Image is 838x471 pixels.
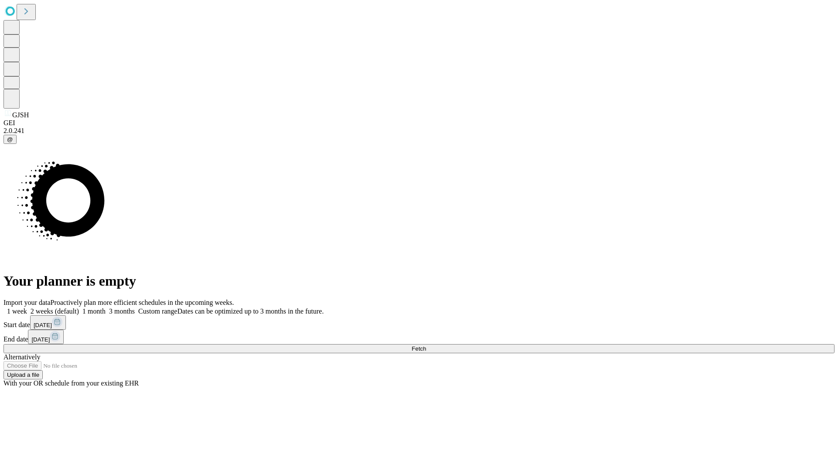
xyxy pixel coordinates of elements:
div: 2.0.241 [3,127,835,135]
button: Upload a file [3,370,43,379]
span: 3 months [109,307,135,315]
span: 1 week [7,307,27,315]
div: Start date [3,315,835,330]
button: @ [3,135,17,144]
span: 1 month [82,307,106,315]
div: GEI [3,119,835,127]
span: Fetch [412,345,426,352]
button: Fetch [3,344,835,353]
span: Alternatively [3,353,40,361]
span: 2 weeks (default) [31,307,79,315]
button: [DATE] [30,315,66,330]
h1: Your planner is empty [3,273,835,289]
span: Import your data [3,299,51,306]
div: End date [3,330,835,344]
button: [DATE] [28,330,64,344]
span: [DATE] [31,336,50,343]
span: Dates can be optimized up to 3 months in the future. [177,307,323,315]
span: Proactively plan more efficient schedules in the upcoming weeks. [51,299,234,306]
span: @ [7,136,13,143]
span: With your OR schedule from your existing EHR [3,379,139,387]
span: Custom range [138,307,177,315]
span: GJSH [12,111,29,119]
span: [DATE] [34,322,52,328]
